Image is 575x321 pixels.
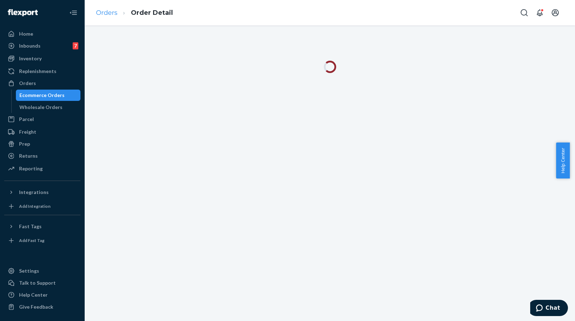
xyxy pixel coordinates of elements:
button: Give Feedback [4,301,80,313]
a: Returns [4,150,80,162]
a: Wholesale Orders [16,102,81,113]
div: Talk to Support [19,279,56,286]
a: Freight [4,126,80,138]
button: Open notifications [533,6,547,20]
div: Replenishments [19,68,56,75]
a: Add Fast Tag [4,235,80,246]
a: Prep [4,138,80,150]
a: Orders [4,78,80,89]
div: Integrations [19,189,49,196]
div: Parcel [19,116,34,123]
button: Close Navigation [66,6,80,20]
div: Help Center [19,291,48,298]
div: Freight [19,128,36,135]
a: Parcel [4,114,80,125]
div: Give Feedback [19,303,53,310]
a: Help Center [4,289,80,301]
div: Fast Tags [19,223,42,230]
a: Add Integration [4,201,80,212]
div: Orders [19,80,36,87]
button: Open Search Box [517,6,531,20]
iframe: Opens a widget where you can chat to one of our agents [530,300,568,317]
button: Fast Tags [4,221,80,232]
button: Talk to Support [4,277,80,289]
a: Reporting [4,163,80,174]
div: Reporting [19,165,43,172]
a: Settings [4,265,80,277]
ol: breadcrumbs [90,2,178,23]
a: Orders [96,9,117,17]
div: Prep [19,140,30,147]
a: Ecommerce Orders [16,90,81,101]
a: Order Detail [131,9,173,17]
div: Inbounds [19,42,41,49]
div: Inventory [19,55,42,62]
img: Flexport logo [8,9,38,16]
div: Settings [19,267,39,274]
div: Wholesale Orders [19,104,62,111]
div: Returns [19,152,38,159]
div: Add Integration [19,203,50,209]
div: Home [19,30,33,37]
button: Help Center [556,143,570,178]
button: Open account menu [548,6,562,20]
a: Inventory [4,53,80,64]
button: Integrations [4,187,80,198]
div: Add Fast Tag [19,237,44,243]
a: Replenishments [4,66,80,77]
a: Inbounds7 [4,40,80,52]
div: Ecommerce Orders [19,92,65,99]
div: 7 [73,42,78,49]
a: Home [4,28,80,40]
